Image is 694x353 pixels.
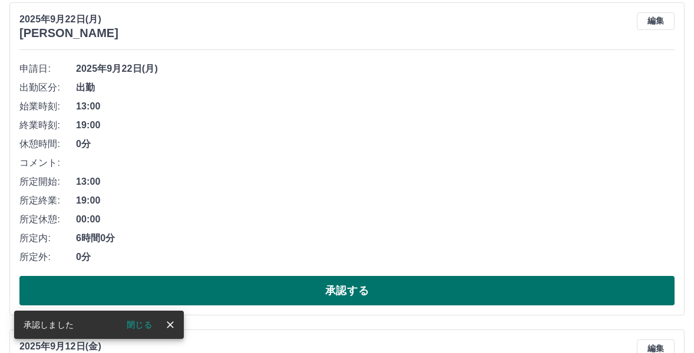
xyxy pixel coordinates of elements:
[76,231,675,245] span: 6時間0分
[19,231,76,245] span: 所定内:
[19,276,675,305] button: 承認する
[76,175,675,189] span: 13:00
[76,194,675,208] span: 19:00
[19,12,118,26] p: 2025年9月22日(月)
[19,212,76,227] span: 所定休憩:
[19,250,76,264] span: 所定外:
[637,12,675,30] button: 編集
[76,99,675,114] span: 13:00
[76,137,675,151] span: 0分
[76,62,675,76] span: 2025年9月22日(月)
[117,316,161,334] button: 閉じる
[76,118,675,132] span: 19:00
[19,81,76,95] span: 出勤区分:
[19,156,76,170] span: コメント:
[76,81,675,95] span: 出勤
[19,26,118,40] h3: [PERSON_NAME]
[161,316,179,334] button: close
[24,314,74,335] div: 承認しました
[19,175,76,189] span: 所定開始:
[19,118,76,132] span: 終業時刻:
[19,194,76,208] span: 所定終業:
[19,99,76,114] span: 始業時刻:
[76,250,675,264] span: 0分
[19,62,76,76] span: 申請日:
[19,137,76,151] span: 休憩時間:
[76,212,675,227] span: 00:00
